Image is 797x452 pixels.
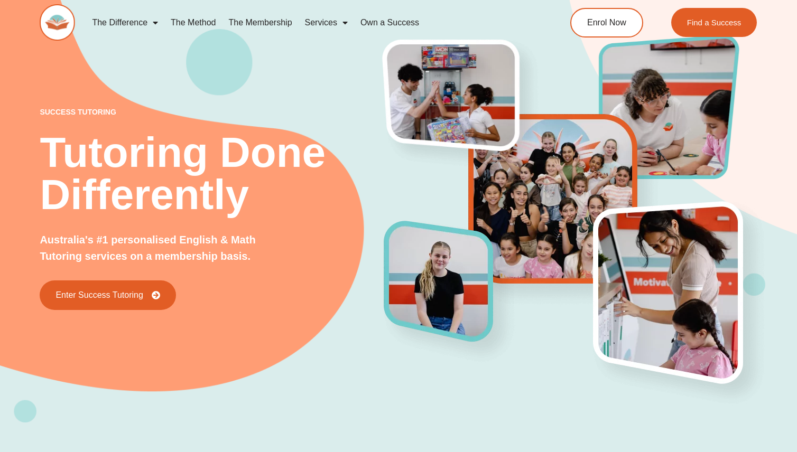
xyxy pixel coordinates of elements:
[587,18,626,27] span: Enrol Now
[86,11,164,35] a: The Difference
[354,11,425,35] a: Own a Success
[299,11,354,35] a: Services
[55,291,143,299] span: Enter Success Tutoring
[40,108,384,116] p: success tutoring
[671,8,757,37] a: Find a Success
[40,232,291,265] p: Australia's #1 personalised English & Math Tutoring services on a membership basis.
[222,11,298,35] a: The Membership
[86,11,529,35] nav: Menu
[687,18,742,26] span: Find a Success
[744,401,797,452] iframe: Chat Widget
[164,11,222,35] a: The Method
[570,8,643,37] a: Enrol Now
[40,280,175,310] a: Enter Success Tutoring
[40,131,384,216] h2: Tutoring Done Differently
